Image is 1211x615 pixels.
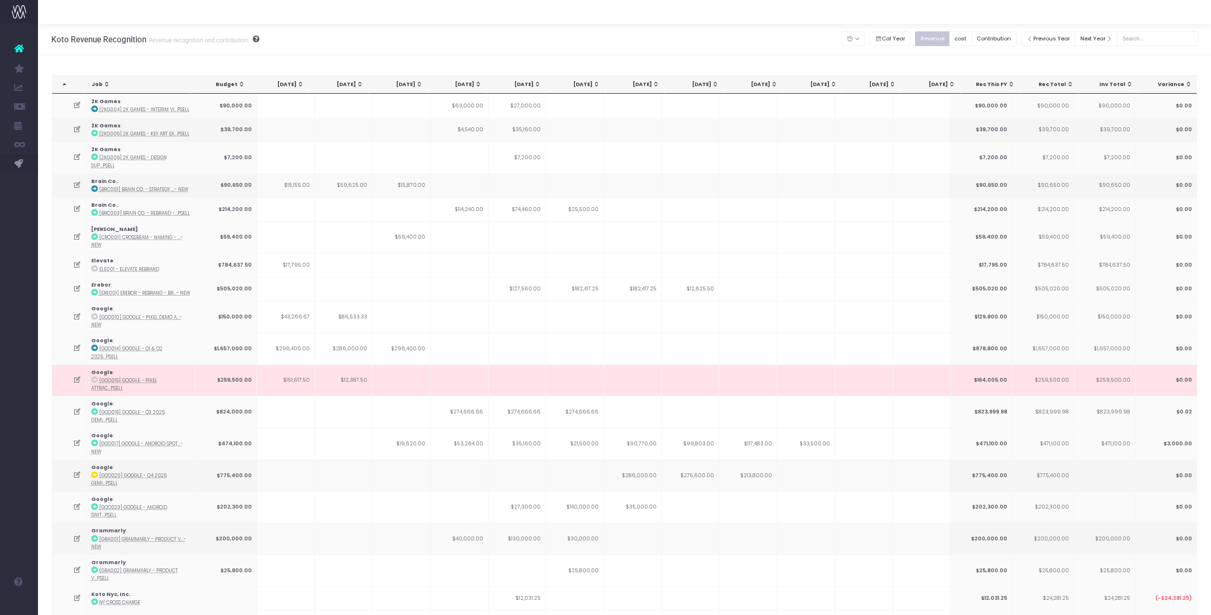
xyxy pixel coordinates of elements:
div: [DATE] [910,81,955,88]
td: $259,500.00 [1074,365,1136,396]
td: $824,000.00 [195,396,257,428]
td: $53,264.00 [430,428,488,460]
td: $182,417.25 [604,277,662,301]
td: $12,625.50 [662,277,720,301]
strong: Google [91,432,113,439]
td: $90,650.00 [1074,173,1136,197]
td: $296,400.00 [372,333,430,365]
td: $0.00 [1135,142,1197,173]
strong: 2K Games [91,146,121,153]
td: $784,637.50 [195,253,257,277]
td: $7,200.00 [195,142,257,173]
abbr: [GOO016] Google - Q3 2025 Gemini Design - Brand - Upsell [91,409,165,423]
strong: Google [91,305,113,312]
td: $35,160.00 [488,118,546,142]
td: $59,400.00 [1012,221,1074,253]
div: [DATE] [496,81,541,88]
td: $505,020.00 [1074,277,1136,301]
td: $3,000.00 [1135,428,1197,460]
abbr: [BRC003] Brain Co. - Rebrand - Brand - Upsell [99,210,190,216]
td: $213,800.00 [719,460,777,491]
td: $4,540.00 [430,118,488,142]
th: : activate to sort column descending [52,76,83,94]
td: $99,803.00 [662,428,720,460]
td: $275,600.00 [662,460,720,491]
td: $24,281.25 [1074,586,1136,610]
td: $33,500.00 [777,428,835,460]
td: $12,031.25 [488,586,546,610]
td: $823,999.98 [1074,396,1136,428]
td: : [86,555,196,586]
td: $19,620.00 [372,428,430,460]
td: $30,000.00 [546,523,604,555]
td: $0.00 [1135,301,1197,333]
td: $0.00 [1135,277,1197,301]
td: $74,460.00 [488,197,546,221]
td: $1,657,000.00 [195,333,257,365]
abbr: [GOO015] Google - Pixel Attract Loops (H2-25) - Brand - Upsell [91,377,157,391]
strong: [PERSON_NAME] [91,226,138,233]
div: Small button group [915,29,1021,48]
img: images/default_profile_image.png [12,596,26,610]
td: $784,637.50 [1074,253,1136,277]
span: (-$24,281.25) [1155,595,1192,602]
th: Inv Total: activate to sort column ascending [1079,76,1138,94]
th: Sep 25: activate to sort column ascending [546,76,606,94]
button: Revenue [915,31,950,46]
td: $474,100.00 [195,428,257,460]
td: $90,000.00 [1012,94,1074,117]
th: Aug 25: activate to sort column ascending [487,76,546,94]
button: Contribution [972,31,1017,46]
th: Variance: activate to sort column ascending [1138,76,1198,94]
div: [DATE] [318,81,363,88]
strong: Google [91,496,113,503]
td: $27,000.00 [488,94,546,117]
td: $7,200.00 [1074,142,1136,173]
td: $775,400.00 [1012,460,1074,491]
td: $90,650.00 [195,173,257,197]
th: Rec Total: activate to sort column ascending [1020,76,1079,94]
td: $1,657,000.00 [1012,333,1074,365]
td: $471,100.00 [1012,428,1074,460]
div: [DATE] [733,81,778,88]
td: : [86,460,196,491]
abbr: [ERE001] Erebor - Rebrand - Brand - New [99,290,190,296]
td: $63,000.00 [430,94,488,117]
abbr: [GRA001] Grammarly - Product Videos - Brand - New [91,536,186,550]
abbr: [GOO023] Google - Android Switchers - Campaign - Upsell [91,504,167,518]
td: $214,200.00 [951,197,1012,221]
td: $200,000.00 [1074,523,1136,555]
td: $0.00 [1135,333,1197,365]
td: $200,000.00 [1012,523,1074,555]
abbr: ELE001 - Elevate Rebrand [99,266,159,272]
td: $24,281.25 [1012,586,1074,610]
th: Budget: activate to sort column ascending [191,76,250,94]
td: : [86,396,196,428]
td: $296,400.00 [257,333,315,365]
button: cost [949,31,972,46]
abbr: [BRC001] Brain Co. - Strategy - Brand - New [99,186,188,192]
th: Dec 25: activate to sort column ascending [724,76,783,94]
td: $0.00 [1135,173,1197,197]
td: $17,795.00 [257,253,315,277]
td: $0.00 [1135,365,1197,396]
td: $214,200.00 [1012,197,1074,221]
td: $0.00 [1135,118,1197,142]
td: : [86,173,196,197]
div: [DATE] [259,81,305,88]
td: : [86,142,196,173]
div: Job [92,81,186,88]
td: : [86,491,196,523]
td: $129,800.00 [951,301,1012,333]
button: Cal Year [870,31,911,46]
div: Small button group [870,29,915,48]
td: $471,100.00 [951,428,1012,460]
td: $274,666.66 [546,396,604,428]
td: $200,000.00 [951,523,1012,555]
td: $27,300.00 [488,491,546,523]
td: $775,400.00 [951,460,1012,491]
input: Search... [1117,31,1198,46]
td: $127,560.00 [488,277,546,301]
td: $90,000.00 [195,94,257,117]
td: $164,005.00 [951,365,1012,396]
